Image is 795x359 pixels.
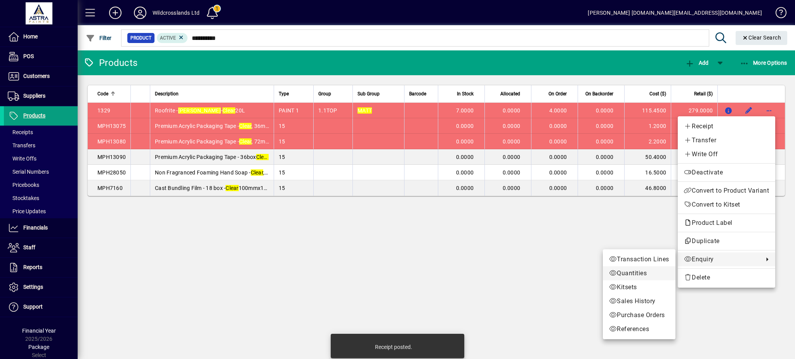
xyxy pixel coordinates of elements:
[684,255,760,264] span: Enquiry
[609,324,669,334] span: References
[684,236,769,246] span: Duplicate
[609,255,669,264] span: Transaction Lines
[684,219,736,226] span: Product Label
[684,186,769,195] span: Convert to Product Variant
[684,150,769,159] span: Write Off
[684,122,769,131] span: Receipt
[609,283,669,292] span: Kitsets
[609,269,669,278] span: Quantities
[609,311,669,320] span: Purchase Orders
[609,297,669,306] span: Sales History
[684,136,769,145] span: Transfer
[684,168,769,177] span: Deactivate
[684,200,769,209] span: Convert to Kitset
[684,273,769,282] span: Delete
[678,166,775,179] button: Deactivate product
